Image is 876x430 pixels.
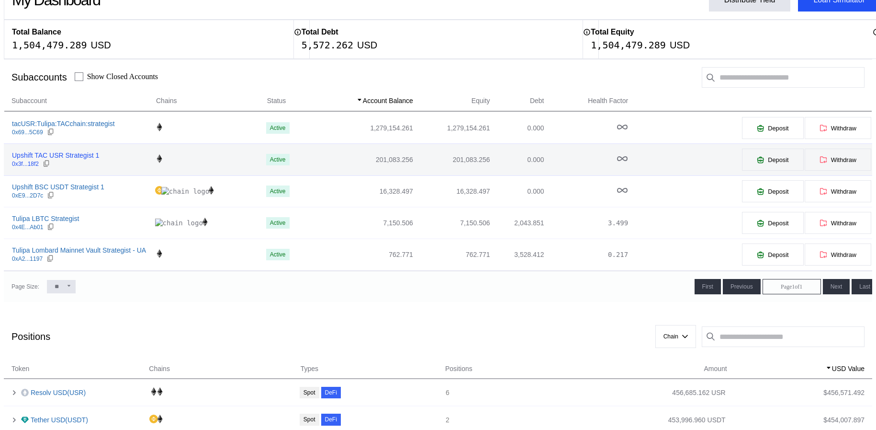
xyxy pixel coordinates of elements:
div: tacUSR:Tulipa:TACchain:strategist [12,119,115,128]
div: DeFi [325,389,337,396]
div: Page Size: [11,283,39,290]
img: chain logo [155,219,203,227]
div: Spot [303,416,315,423]
img: chain logo [155,123,164,131]
td: 201,083.256 [414,144,491,175]
div: Active [270,251,286,258]
img: chain logo [156,415,164,423]
td: 0.217 [545,239,629,270]
img: chain logo [155,249,164,258]
div: 456,685.162 USR [672,388,725,397]
td: 0.000 [491,175,545,207]
span: Withdraw [831,188,856,195]
button: Withdraw [804,211,872,234]
button: Withdraw [804,148,872,171]
img: USDT.png [21,416,29,424]
div: 6 [446,388,579,397]
div: Spot [303,389,315,396]
div: Tulipa Lombard Mainnet Vault Strategist - UA [12,246,146,255]
td: 201,083.256 [312,144,414,175]
div: 5,572.262 [302,39,353,51]
span: First [702,283,713,290]
img: chain logo [156,387,164,396]
span: Chain [663,333,678,340]
img: chain logo [201,218,209,226]
span: Amount [704,364,727,374]
span: Deposit [768,251,788,258]
span: Subaccount [11,96,47,106]
span: Health Factor [588,96,628,106]
div: Active [270,188,286,195]
span: Token [11,364,29,374]
h2: Total Debt [302,28,338,36]
button: Deposit [741,243,804,266]
div: USD [91,39,111,51]
span: Account Balance [363,96,413,106]
td: 3.499 [545,207,629,239]
img: chain logo [155,186,164,195]
span: Withdraw [831,125,856,132]
button: Previous [723,279,761,294]
button: Withdraw [804,116,872,139]
div: USD [670,39,690,51]
span: Page 1 of 1 [781,283,802,291]
div: 1,504,479.289 [591,39,666,51]
div: Active [270,156,286,163]
td: 7,150.506 [414,207,491,239]
td: 2,043.851 [491,207,545,239]
button: Withdraw [804,243,872,266]
td: 1,279,154.261 [414,112,491,144]
label: Show Closed Accounts [87,72,158,81]
button: Next [823,279,850,294]
div: $ 456,571.492 [823,388,865,397]
div: 2 [446,416,579,424]
a: Resolv USD(USR) [31,388,86,397]
div: Active [270,125,286,131]
span: Next [831,283,842,290]
div: DeFi [325,416,337,423]
div: USD [357,39,377,51]
button: Deposit [741,211,804,234]
div: Tulipa LBTC Strategist [12,214,79,223]
span: Equity [472,96,490,106]
span: Withdraw [831,251,856,258]
div: 0x69...5C69 [12,129,43,136]
button: Deposit [741,180,804,203]
h2: Total Equity [591,28,634,36]
div: Active [270,220,286,226]
span: Deposit [768,156,788,163]
h2: Total Balance [12,28,61,36]
span: Deposit [768,220,788,227]
div: 0x3f...18f2 [12,161,39,167]
img: empty-token.png [21,389,29,396]
span: USD Value [832,364,865,374]
button: Withdraw [804,180,872,203]
div: 0xE9...2D7c [12,192,43,199]
a: Tether USD(USDT) [31,416,88,424]
td: 7,150.506 [312,207,414,239]
span: Debt [530,96,544,106]
td: 0.000 [491,112,545,144]
span: Chains [156,96,177,106]
div: $ 454,007.897 [823,416,865,424]
td: 762.771 [312,239,414,270]
div: Upshift BSC USDT Strategist 1 [12,183,104,191]
td: 762.771 [414,239,491,270]
td: 16,328.497 [414,175,491,207]
div: 1,504,479.289 [12,39,87,51]
div: 453,996.960 USDT [668,416,726,424]
button: Chain [655,325,696,348]
td: 16,328.497 [312,175,414,207]
span: Positions [445,364,472,374]
span: Deposit [768,125,788,132]
img: chain logo [149,387,158,396]
div: 0xA2...1197 [12,256,43,262]
td: 0.000 [491,144,545,175]
img: chain logo [161,187,209,196]
span: Chains [149,364,170,374]
td: 1,279,154.261 [312,112,414,144]
button: First [695,279,721,294]
span: Withdraw [831,220,856,227]
span: Previous [730,283,753,290]
span: Last [859,283,870,290]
